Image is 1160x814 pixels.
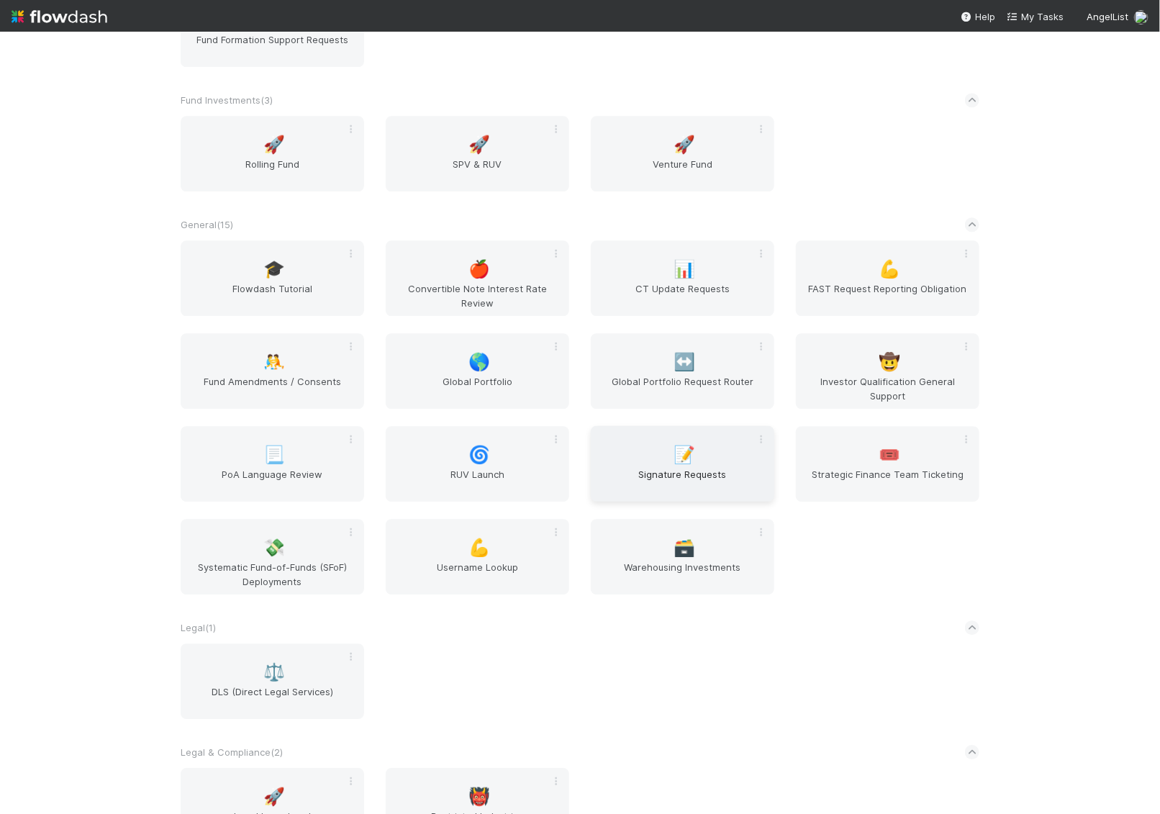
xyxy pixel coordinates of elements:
span: 🚀 [264,135,286,154]
a: 🎓Flowdash Tutorial [181,240,364,316]
a: 🌎Global Portfolio [386,333,569,409]
a: 🍎Convertible Note Interest Rate Review [386,240,569,316]
span: Global Portfolio [391,374,563,403]
span: PoA Language Review [186,467,358,496]
span: SPV & RUV [391,157,563,186]
a: 🤠Investor Qualification General Support [796,333,979,409]
a: 💪Username Lookup [386,519,569,594]
a: 📝Signature Requests [591,426,774,502]
span: AngelList [1087,11,1128,22]
a: ⚖️DLS (Direct Legal Services) [181,643,364,719]
span: Fund Investments ( 3 ) [181,94,273,106]
span: Signature Requests [597,467,769,496]
span: My Tasks [1007,11,1064,22]
a: 🤼Fund Amendments / Consents [181,333,364,409]
span: 🌎 [469,353,491,371]
div: Help [961,9,995,24]
img: logo-inverted-e16ddd16eac7371096b0.svg [12,4,107,29]
a: 🗃️Warehousing Investments [591,519,774,594]
span: Systematic Fund-of-Funds (SFoF) Deployments [186,560,358,589]
span: 🌀 [469,446,491,464]
span: DLS (Direct Legal Services) [186,684,358,713]
span: Rolling Fund [186,157,358,186]
span: RUV Launch [391,467,563,496]
a: 🌀RUV Launch [386,426,569,502]
span: 🚀 [264,787,286,806]
a: 📃PoA Language Review [181,426,364,502]
span: 💪 [879,260,901,279]
a: ↔️Global Portfolio Request Router [591,333,774,409]
span: 🤠 [879,353,901,371]
span: 📃 [264,446,286,464]
span: Investor Qualification General Support [802,374,974,403]
span: 💪 [469,538,491,557]
span: 🗃️ [674,538,696,557]
a: 🚀Venture Fund [591,116,774,191]
span: 🎟️ [879,446,901,464]
span: Global Portfolio Request Router [597,374,769,403]
span: ↔️ [674,353,696,371]
span: 🚀 [469,135,491,154]
span: 👹 [469,787,491,806]
span: 🎓 [264,260,286,279]
span: 🍎 [469,260,491,279]
span: ⚖️ [264,663,286,682]
span: 📊 [674,260,696,279]
span: Legal & Compliance ( 2 ) [181,746,283,758]
span: FAST Request Reporting Obligation [802,281,974,310]
span: Fund Amendments / Consents [186,374,358,403]
span: 💸 [264,538,286,557]
span: Strategic Finance Team Ticketing [802,467,974,496]
img: avatar_041b9f3e-9684-4023-b9b7-2f10de55285d.png [1134,10,1148,24]
a: 📊CT Update Requests [591,240,774,316]
span: 📝 [674,446,696,464]
a: My Tasks [1007,9,1064,24]
a: 🚀SPV & RUV [386,116,569,191]
a: 🚀Rolling Fund [181,116,364,191]
span: Convertible Note Interest Rate Review [391,281,563,310]
span: 🤼 [264,353,286,371]
span: Warehousing Investments [597,560,769,589]
span: Legal ( 1 ) [181,622,216,633]
a: 🎟️Strategic Finance Team Ticketing [796,426,979,502]
span: Flowdash Tutorial [186,281,358,310]
span: 🚀 [674,135,696,154]
span: CT Update Requests [597,281,769,310]
span: General ( 15 ) [181,219,233,230]
span: Venture Fund [597,157,769,186]
a: 💪FAST Request Reporting Obligation [796,240,979,316]
span: Username Lookup [391,560,563,589]
span: Fund Formation Support Requests [186,32,358,61]
a: 💸Systematic Fund-of-Funds (SFoF) Deployments [181,519,364,594]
